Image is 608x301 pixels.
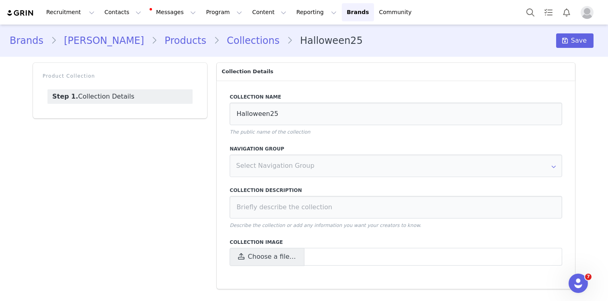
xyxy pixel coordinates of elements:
[292,3,341,21] button: Reporting
[230,196,562,219] input: Briefly describe the collection
[220,33,287,48] a: Collections
[342,3,374,21] a: Brands
[157,33,214,48] a: Products
[201,3,247,21] button: Program
[558,3,575,21] button: Notifications
[230,93,562,101] label: Collection Name
[6,9,35,17] img: grin logo
[248,252,296,262] span: Choose a file…
[581,6,594,19] img: placeholder-profile.jpg
[52,93,78,100] strong: Step 1.
[576,6,602,19] button: Profile
[522,3,539,21] button: Search
[569,274,588,293] iframe: Intercom live chat
[57,33,151,48] a: [PERSON_NAME]
[374,3,420,21] a: Community
[230,103,562,125] input: Collection Name
[230,145,562,153] label: Navigation Group
[10,33,51,48] a: Brands
[146,3,201,21] button: Messages
[47,89,193,104] a: Collection Details
[540,3,557,21] a: Tasks
[100,3,146,21] button: Contacts
[230,222,562,229] p: Describe the collection or add any information you want your creators to know.
[247,3,291,21] button: Content
[556,33,594,48] button: Save
[585,274,592,280] span: 7
[230,155,562,177] input: Select Navigation Group
[230,187,562,194] label: Collection Description
[41,3,99,21] button: Recruitment
[571,36,587,45] span: Save
[43,72,197,80] p: Product Collection
[230,239,562,246] label: Collection Image
[230,128,562,136] p: The public name of the collection
[217,63,575,80] p: Collection Details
